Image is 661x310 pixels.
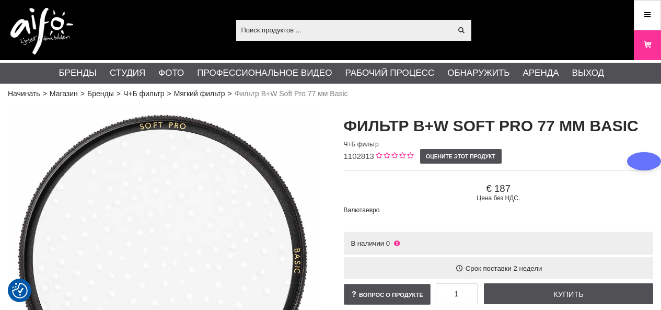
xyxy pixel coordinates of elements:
a: Бренды [59,66,97,80]
font: Аренда [523,68,559,78]
input: Поиск продуктов ... [236,22,452,38]
font: Профессиональное видео [197,68,332,78]
font: Выход [572,68,605,78]
a: Мягкий фильтр [174,88,225,99]
font: > [117,89,121,98]
font: Оцените этот продукт [426,154,495,159]
div: Рейтинг клиентов: 0 [374,151,413,162]
a: Обнаружить [447,66,509,80]
font: Рабочий процесс [345,68,434,78]
font: Мягкий фильтр [174,89,225,98]
a: Профессиональное видео [197,66,332,80]
a: Вопрос о продукте [344,284,431,305]
a: Оцените этот продукт [420,149,502,164]
font: 1102813 [344,152,374,160]
font: > [80,89,85,98]
font: Вопрос о продукте [359,292,423,298]
font: Купить [553,290,584,298]
a: Фото [158,66,184,80]
font: > [167,89,171,98]
font: Фильтр B+W Soft Pro 77 мм Basic [344,117,639,134]
font: Ч+Б фильтр [123,89,165,98]
a: Аренда [523,66,559,80]
font: В наличии [351,239,384,247]
font: Цена без НДС. [477,194,520,202]
font: Бренды [59,68,97,78]
font: 0 [386,239,390,247]
a: Рабочий процесс [345,66,434,80]
font: Фильтр B+W Soft Pro 77 мм Basic [235,89,348,98]
font: Валюта [344,206,366,214]
font: Обнаружить [447,68,509,78]
font: Начинать [8,89,40,98]
a: Ч+Б фильтр [123,88,165,99]
font: > [228,89,232,98]
a: Бренды [87,88,114,99]
img: Кнопка «Повторить согласие» [12,283,28,298]
a: Магазин [50,88,78,99]
font: евро [366,206,379,214]
font: 2 недели [513,265,542,272]
font: 187 [494,183,511,194]
a: Начинать [8,88,40,99]
a: Студия [110,66,145,80]
font: > [43,89,47,98]
img: логотип.png [10,8,73,55]
font: Ч+Б фильтр [344,141,379,148]
font: Студия [110,68,145,78]
button: Samtyckesinställningar [12,281,28,300]
font: Срок поставки [466,265,512,272]
font: Фото [158,68,184,78]
font: Магазин [50,89,78,98]
i: Нет в наличии [392,239,401,247]
font: Бренды [87,89,114,98]
a: Выход [572,66,605,80]
a: Купить [484,283,653,304]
